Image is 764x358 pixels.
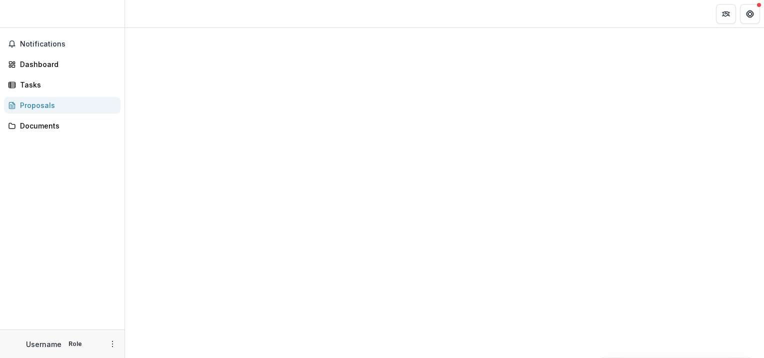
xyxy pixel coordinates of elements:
[740,4,760,24] button: Get Help
[4,36,120,52] button: Notifications
[4,117,120,134] a: Documents
[20,40,116,48] span: Notifications
[26,339,61,349] p: Username
[20,59,112,69] div: Dashboard
[20,100,112,110] div: Proposals
[4,76,120,93] a: Tasks
[716,4,736,24] button: Partners
[4,97,120,113] a: Proposals
[106,338,118,350] button: More
[20,79,112,90] div: Tasks
[4,56,120,72] a: Dashboard
[20,120,112,131] div: Documents
[65,339,85,348] p: Role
